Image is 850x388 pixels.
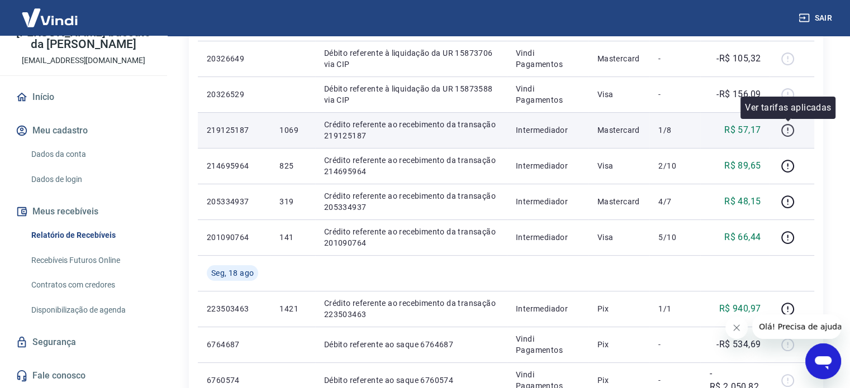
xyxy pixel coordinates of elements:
[658,375,691,386] p: -
[597,375,641,386] p: Pix
[27,274,154,296] a: Contratos com credores
[597,53,641,64] p: Mastercard
[324,47,498,70] p: Débito referente à liquidação da UR 15873706 via CIP
[324,298,498,320] p: Crédito referente ao recebimento da transação 223503463
[725,317,748,339] iframe: Fechar mensagem
[13,118,154,143] button: Meu cadastro
[324,83,498,106] p: Débito referente à liquidação da UR 15873588 via CIP
[13,85,154,109] a: Início
[658,232,691,243] p: 5/10
[597,232,641,243] p: Visa
[27,299,154,322] a: Disponibilização de agenda
[597,196,641,207] p: Mastercard
[719,302,761,315] p: R$ 940,97
[516,47,580,70] p: Vindi Pagamentos
[805,343,841,379] iframe: Botão para abrir a janela de mensagens
[716,88,761,101] p: -R$ 156,09
[27,224,154,247] a: Relatório de Recebíveis
[13,1,86,35] img: Vindi
[658,196,691,207] p: 4/7
[658,89,691,100] p: -
[658,160,691,171] p: 2/10
[207,53,262,64] p: 20326649
[279,232,306,243] p: 141
[597,339,641,350] p: Pix
[724,123,761,137] p: R$ 57,17
[13,330,154,355] a: Segurança
[716,338,761,351] p: -R$ 534,69
[207,375,262,386] p: 6760574
[27,143,154,166] a: Dados da conta
[279,196,306,207] p: 319
[207,232,262,243] p: 201090764
[597,303,641,314] p: Pix
[597,160,641,171] p: Visa
[516,196,580,207] p: Intermediador
[745,101,831,114] p: Ver tarifas aplicadas
[207,196,262,207] p: 205334937
[516,333,580,356] p: Vindi Pagamentos
[207,89,262,100] p: 20326529
[324,155,498,177] p: Crédito referente ao recebimento da transação 214695964
[516,83,580,106] p: Vindi Pagamentos
[324,375,498,386] p: Débito referente ao saque 6760574
[324,190,498,213] p: Crédito referente ao recebimento da transação 205334937
[724,231,761,244] p: R$ 66,44
[324,119,498,141] p: Crédito referente ao recebimento da transação 219125187
[796,8,837,28] button: Sair
[658,53,691,64] p: -
[13,363,154,388] a: Fale conosco
[658,303,691,314] p: 1/1
[724,195,761,208] p: R$ 48,15
[724,159,761,173] p: R$ 89,65
[207,160,262,171] p: 214695964
[7,8,94,17] span: Olá! Precisa de ajuda?
[516,160,580,171] p: Intermediador
[516,303,580,314] p: Intermediador
[207,303,262,314] p: 223503463
[658,339,691,350] p: -
[27,249,154,272] a: Recebíveis Futuros Online
[597,89,641,100] p: Visa
[716,52,761,65] p: -R$ 105,32
[207,339,262,350] p: 6764687
[13,199,154,224] button: Meus recebíveis
[22,55,145,66] p: [EMAIL_ADDRESS][DOMAIN_NAME]
[279,160,306,171] p: 825
[324,226,498,248] p: Crédito referente ao recebimento da transação 201090764
[279,124,306,136] p: 1069
[27,168,154,191] a: Dados de login
[9,27,158,50] p: [PERSON_NAME] bussato da [PERSON_NAME]
[658,124,691,136] p: 1/8
[752,314,841,339] iframe: Mensagem da empresa
[207,124,262,136] p: 219125187
[516,124,580,136] p: Intermediador
[211,267,254,279] span: Seg, 18 ago
[324,339,498,350] p: Débito referente ao saque 6764687
[279,303,306,314] p: 1421
[597,124,641,136] p: Mastercard
[516,232,580,243] p: Intermediador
